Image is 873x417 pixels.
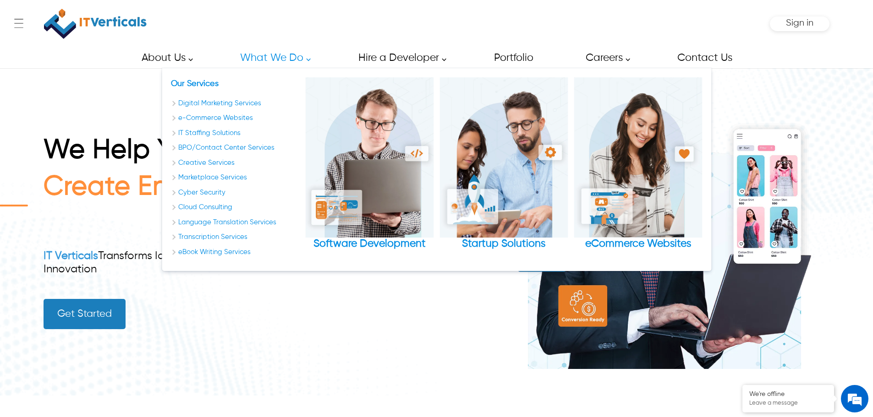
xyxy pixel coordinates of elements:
img: salesiqlogo_leal7QplfZFryJ6FIlVepeu7OftD7mt8q6exU6-34PB8prfIgodN67KcxXM9Y7JQ_.png [63,240,70,246]
a: eCommerce Websites [574,77,702,250]
a: Software Development [305,77,434,250]
a: What We Do [230,48,316,68]
a: Digital Marketing Services [171,98,299,109]
h1: We Help You [44,135,358,171]
div: Leave a message [48,51,154,63]
a: Marketplace Services [171,173,299,183]
a: eBook Writing Services [171,247,299,258]
a: Hire a Developer [348,48,451,68]
span: Sign in [786,18,813,28]
a: IT Verticals [44,250,98,261]
em: Submit [134,282,166,294]
a: Portfolio [483,48,543,68]
div: eCommerce Websites [574,238,702,250]
div: Software Development [305,238,434,250]
a: About Us [131,48,198,68]
span: Create Engaging [44,174,258,200]
a: Our Services [171,80,219,88]
a: bpo contact center services [171,143,299,153]
a: IT Staffing Solutions [171,128,299,139]
div: Startup Solutions [439,77,568,262]
div: Minimize live chat window [150,5,172,27]
img: logo_Zg8I0qSkbAqR2WFHt3p6CTuqpyXMFPubPcD2OT02zFN43Cy9FUNNG3NEPhM_Q1qe_.png [16,55,38,60]
a: Startup Solutions [439,77,568,250]
a: Creative Services [171,158,299,168]
img: Startup Solutions [439,77,568,238]
div: eCommerce Websites [574,77,702,262]
p: Leave a message [749,400,827,407]
a: Careers [575,48,635,68]
textarea: Type your message and click 'Submit' [5,250,175,282]
a: e-Commerce Websites [171,113,299,124]
img: IT Verticals Inc [44,5,147,43]
a: Sign in [786,21,813,27]
a: Contact Us [667,48,742,68]
div: Software Development [305,77,434,262]
a: Get Started [44,299,126,329]
em: Driven by SalesIQ [72,240,116,246]
a: Cloud Consulting [171,202,299,213]
a: Transcription Services [171,232,299,243]
img: Software Development [305,77,434,238]
img: eCommerce Websites [574,77,702,238]
div: Transforms Ideas into Success Through Digital Innovation [44,249,358,276]
div: Startup Solutions [439,238,568,250]
span: We are offline. Please leave us a message. [19,115,160,208]
a: Language Translation Services [171,217,299,228]
a: Cyber Security [171,188,299,198]
div: We're offline [749,390,827,398]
